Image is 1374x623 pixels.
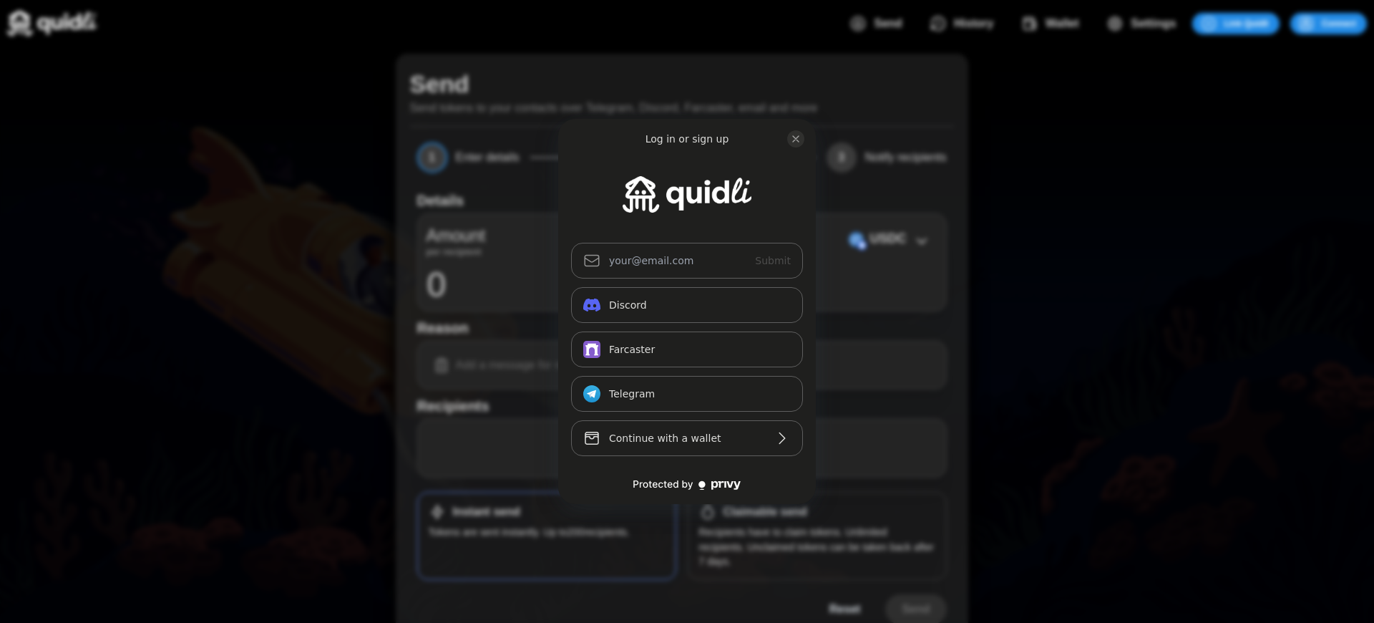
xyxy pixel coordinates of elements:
[755,255,791,266] span: Submit
[623,176,751,212] img: Quidli Dapp logo
[571,376,803,412] button: Telegram
[645,132,729,146] div: Log in or sign up
[787,130,804,148] button: close modal
[743,243,803,279] button: Submit
[571,332,803,367] button: Farcaster
[571,287,803,323] button: Discord
[571,243,803,279] input: Submit
[571,420,803,456] button: Continue with a wallet
[609,430,765,447] div: Continue with a wallet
